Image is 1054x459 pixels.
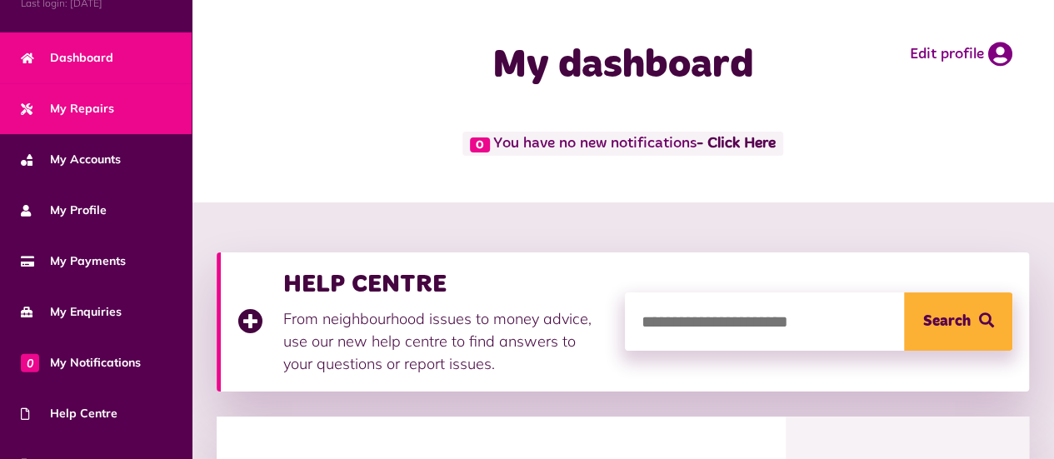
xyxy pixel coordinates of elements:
span: You have no new notifications [462,132,783,156]
span: My Payments [21,252,126,270]
button: Search [904,292,1012,351]
span: Dashboard [21,49,113,67]
a: Edit profile [910,42,1012,67]
span: Search [923,292,971,351]
span: My Accounts [21,151,121,168]
p: From neighbourhood issues to money advice, use our new help centre to find answers to your questi... [283,307,608,375]
span: My Profile [21,202,107,219]
span: My Notifications [21,354,141,372]
span: 0 [21,353,39,372]
span: My Enquiries [21,303,122,321]
h1: My dashboard [424,42,822,90]
span: My Repairs [21,100,114,117]
a: - Click Here [697,137,776,152]
span: 0 [470,137,490,152]
h3: HELP CENTRE [283,269,608,299]
span: Help Centre [21,405,117,422]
